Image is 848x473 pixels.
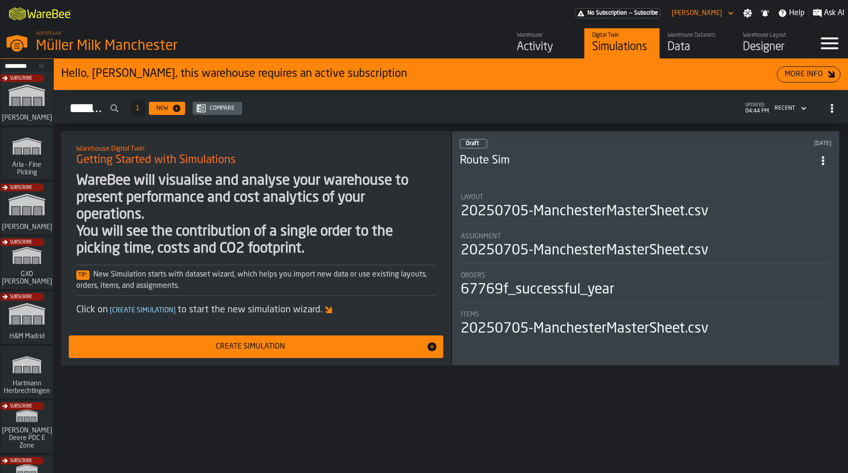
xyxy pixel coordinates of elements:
[76,269,436,292] div: New Simulation starts with dataset wizard, which helps you import new data or use existing layout...
[629,10,632,16] span: —
[452,131,840,366] div: ItemListCard-DashboardItemContainer
[76,303,436,317] div: Click on to start the new simulation wizard.
[461,194,831,224] div: stat-Layout
[757,8,774,18] label: button-toggle-Notifications
[634,10,658,16] span: Subscribe
[672,9,722,17] div: DropdownMenuValue-Patrick Blitz
[76,270,90,280] span: Tip:
[735,28,810,58] a: link-to-/wh/i/b09612b5-e9f1-4a3a-b0a4-784729d61419/designer
[592,40,652,55] div: Simulations
[461,194,483,201] span: Layout
[2,380,52,395] span: Hartmann Herbrechtingen
[136,105,139,112] span: 1
[10,240,32,245] span: Subscribe
[173,307,176,314] span: ]
[461,272,485,279] span: Orders
[460,153,815,168] h3: Route Sim
[771,103,808,114] div: DropdownMenuValue-4
[743,40,803,55] div: Designer
[745,108,769,114] span: 04:44 PM
[461,311,831,318] div: Title
[461,320,709,337] div: 20250705-ManchesterMasterSheet.csv
[108,307,178,314] span: Create Simulation
[461,233,501,240] span: Assignment
[10,404,32,409] span: Subscribe
[461,311,479,318] span: Items
[809,8,848,19] label: button-toggle-Ask AI
[745,103,769,108] span: updated:
[0,291,53,346] a: link-to-/wh/i/0438fb8c-4a97-4a5b-bcc6-2889b6922db0/simulations
[461,233,831,240] div: Title
[460,184,832,339] section: card-SimulationDashboardCard-draft
[0,73,53,127] a: link-to-/wh/i/72fe6713-8242-4c3c-8adf-5d67388ea6d5/simulations
[126,101,149,116] div: ButtonLoadMore-Load More-Prev-First-Last
[10,294,32,300] span: Subscribe
[461,233,831,263] div: stat-Assignment
[789,8,805,19] span: Help
[193,102,242,115] button: button-Compare
[0,182,53,236] a: link-to-/wh/i/1653e8cc-126b-480f-9c47-e01e76aa4a88/simulations
[10,458,32,464] span: Subscribe
[781,69,827,80] div: More Info
[76,143,436,153] h2: Sub Title
[466,141,479,147] span: Draft
[10,76,32,81] span: Subscribe
[668,40,727,55] div: Data
[743,32,803,39] div: Warehouse Layout
[461,272,831,279] div: Title
[69,139,443,172] div: title-Getting Started with Simulations
[660,28,735,58] a: link-to-/wh/i/b09612b5-e9f1-4a3a-b0a4-784729d61419/data
[0,236,53,291] a: link-to-/wh/i/baca6aa3-d1fc-43c0-a604-2a1c9d5db74d/simulations
[61,131,451,366] div: ItemListCard-
[10,185,32,190] span: Subscribe
[0,400,53,455] a: link-to-/wh/i/9d85c013-26f4-4c06-9c7d-6d35b33af13a/simulations
[575,8,660,18] div: Menu Subscription
[461,194,831,201] div: Title
[76,153,236,168] span: Getting Started with Simulations
[461,311,831,337] div: stat-Items
[575,8,660,18] a: link-to-/wh/i/b09612b5-e9f1-4a3a-b0a4-784729d61419/pricing/
[206,105,238,112] div: Compare
[54,90,848,123] h2: button-Simulations
[69,335,443,358] button: button-Create Simulation
[61,66,777,82] div: Hello, [PERSON_NAME], this warehouse requires an active subscription
[668,8,735,19] div: DropdownMenuValue-Patrick Blitz
[592,32,652,39] div: Digital Twin
[811,28,848,58] label: button-toggle-Menu
[824,8,844,19] span: Ask AI
[54,59,848,90] div: ItemListCard-
[110,307,112,314] span: [
[668,32,727,39] div: Warehouse Datasets
[460,139,487,148] div: status-0 2
[0,346,53,400] a: link-to-/wh/i/f0a6b354-7883-413a-84ff-a65eb9c31f03/simulations
[76,172,436,257] div: WareBee will visualise and analyse your warehouse to present performance and cost analytics of yo...
[660,140,832,147] div: Updated: 7/11/2025, 11:51:05 AM Created: 7/11/2025, 11:39:17 AM
[461,242,709,259] div: 20250705-ManchesterMasterSheet.csv
[461,203,709,220] div: 20250705-ManchesterMasterSheet.csv
[777,66,840,82] button: button-More Info
[36,38,290,55] div: Müller Milk Manchester
[153,105,172,112] div: New
[0,127,53,182] a: link-to-/wh/i/48cbecf7-1ea2-4bc9-a439-03d5b66e1a58/simulations
[739,8,756,18] label: button-toggle-Settings
[517,40,577,55] div: Activity
[584,28,660,58] a: link-to-/wh/i/b09612b5-e9f1-4a3a-b0a4-784729d61419/simulations
[149,102,185,115] button: button-New
[775,105,795,112] div: DropdownMenuValue-4
[517,32,577,39] div: Warehouse
[4,161,49,176] span: Arla - Fine Picking
[36,30,61,37] span: Warehouse
[74,341,426,352] div: Create Simulation
[509,28,584,58] a: link-to-/wh/i/b09612b5-e9f1-4a3a-b0a4-784729d61419/feed/
[774,8,808,19] label: button-toggle-Help
[461,272,831,302] div: stat-Orders
[587,10,627,16] span: No Subscription
[461,281,614,298] div: 67769f_successful_year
